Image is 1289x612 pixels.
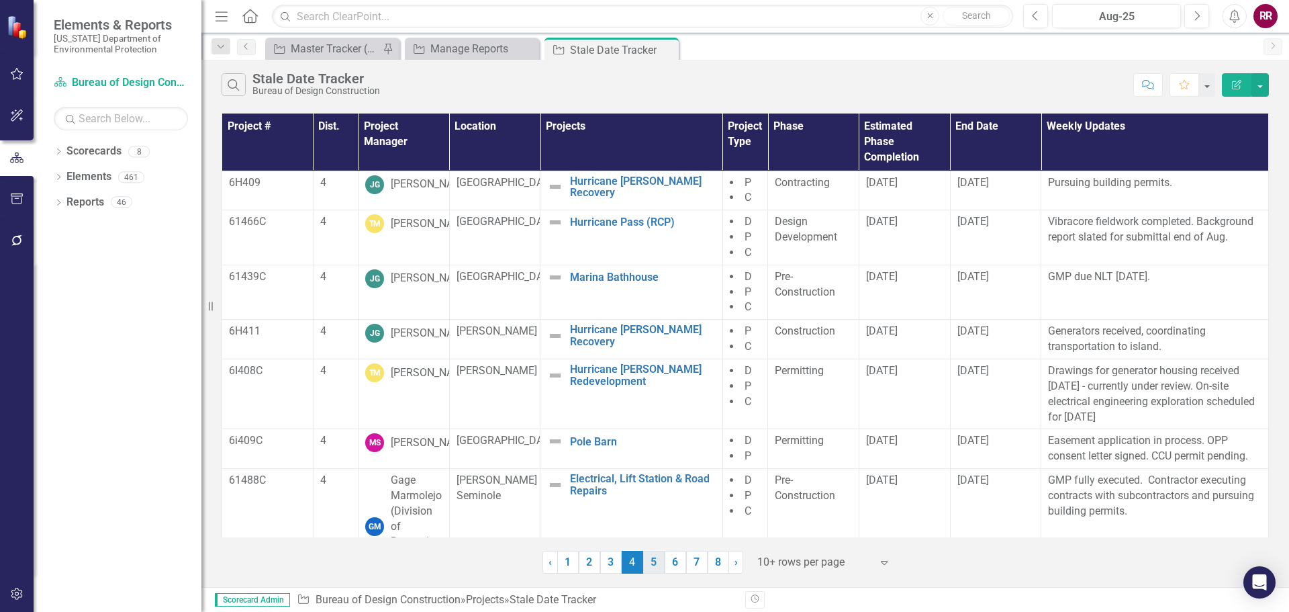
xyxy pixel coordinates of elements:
span: [DATE] [957,215,989,228]
td: Double-Click to Edit [359,429,450,469]
a: Manage Reports [408,40,536,57]
div: TM [365,214,384,233]
span: Contracting [775,176,830,189]
span: D [745,434,752,447]
td: Double-Click to Edit Right Click for Context Menu [540,320,722,359]
td: Double-Click to Edit [1041,320,1269,359]
td: Double-Click to Edit [449,469,540,585]
div: Gage Marmolejo (Division of Recreation and Parks) [391,473,442,580]
a: 2 [579,551,600,574]
div: 46 [111,197,132,208]
td: Double-Click to Edit [768,265,859,320]
td: Double-Click to Edit [722,429,767,469]
td: Double-Click to Edit [1041,265,1269,320]
td: Double-Click to Edit [449,359,540,429]
td: Double-Click to Edit [950,469,1041,585]
td: Double-Click to Edit [950,210,1041,265]
td: Double-Click to Edit [859,469,950,585]
td: Double-Click to Edit Right Click for Context Menu [540,359,722,429]
button: Aug-25 [1052,4,1181,28]
div: Manage Reports [430,40,536,57]
p: GMP fully executed. Contractor executing contracts with subcontractors and pursuing building perm... [1048,473,1261,519]
span: [GEOGRAPHIC_DATA] [457,270,558,283]
td: Double-Click to Edit [950,171,1041,210]
td: Double-Click to Edit [222,265,314,320]
td: Double-Click to Edit [950,359,1041,429]
span: 4 [320,474,326,486]
p: GMP due NLT [DATE]. [1048,269,1261,285]
td: Double-Click to Edit [859,320,950,359]
div: Open Intercom Messenger [1243,566,1276,599]
td: Double-Click to Edit [313,469,358,585]
input: Search ClearPoint... [272,5,1013,28]
span: [DATE] [866,434,898,447]
a: Projects [466,593,504,606]
span: Permitting [775,364,824,377]
td: Double-Click to Edit [950,429,1041,469]
p: 61439C [229,269,306,285]
p: Pursuing building permits. [1048,175,1261,191]
a: 1 [557,551,579,574]
td: Double-Click to Edit [449,210,540,265]
span: Pre-Construction [775,270,835,298]
span: Pre-Construction [775,474,835,502]
img: Not Defined [547,367,563,384]
span: [DATE] [957,270,989,283]
a: 3 [600,551,622,574]
p: 6i409C [229,433,306,449]
td: Double-Click to Edit [1041,210,1269,265]
td: Double-Click to Edit [768,429,859,469]
td: Double-Click to Edit [768,210,859,265]
span: [DATE] [957,176,989,189]
td: Double-Click to Edit [313,320,358,359]
div: Aug-25 [1057,9,1176,25]
span: 4 [622,551,643,574]
span: [DATE] [866,176,898,189]
td: Double-Click to Edit [222,469,314,585]
img: Not Defined [547,433,563,449]
a: 8 [708,551,729,574]
div: Stale Date Tracker [510,593,596,606]
p: 6I408C [229,363,306,379]
div: [PERSON_NAME] [391,365,471,381]
div: JG [365,324,384,343]
span: P [745,176,751,189]
div: » » [297,593,735,608]
small: [US_STATE] Department of Environmental Protection [54,33,188,55]
span: Construction [775,324,835,337]
div: [PERSON_NAME] [391,435,471,451]
span: D [745,474,752,486]
img: Not Defined [547,477,563,493]
span: P [745,449,751,462]
a: Marina Bathhouse [570,271,715,283]
span: Permitting [775,434,824,447]
span: [DATE] [866,270,898,283]
span: D [745,270,752,283]
p: Easement application in process. OPP consent letter signed. CCU permit pending. [1048,433,1261,464]
span: P [745,380,751,392]
span: Scorecard Admin [215,593,290,607]
span: › [734,556,738,568]
div: Stale Date Tracker [570,42,675,58]
a: Scorecards [66,144,122,159]
td: Double-Click to Edit [222,320,314,359]
button: RR [1253,4,1278,28]
span: 4 [320,270,326,283]
span: C [745,340,751,353]
td: Double-Click to Edit [222,171,314,210]
a: Bureau of Design Construction [316,593,461,606]
td: Double-Click to Edit [859,265,950,320]
a: Bureau of Design Construction [54,75,188,91]
td: Double-Click to Edit [768,359,859,429]
td: Double-Click to Edit [722,320,767,359]
td: Double-Click to Edit [722,210,767,265]
a: Reports [66,195,104,210]
td: Double-Click to Edit Right Click for Context Menu [540,171,722,210]
td: Double-Click to Edit [950,320,1041,359]
p: 6H409 [229,175,306,191]
a: Elements [66,169,111,185]
div: [PERSON_NAME] [391,177,471,192]
div: Bureau of Design Construction [252,86,380,96]
td: Double-Click to Edit [359,210,450,265]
